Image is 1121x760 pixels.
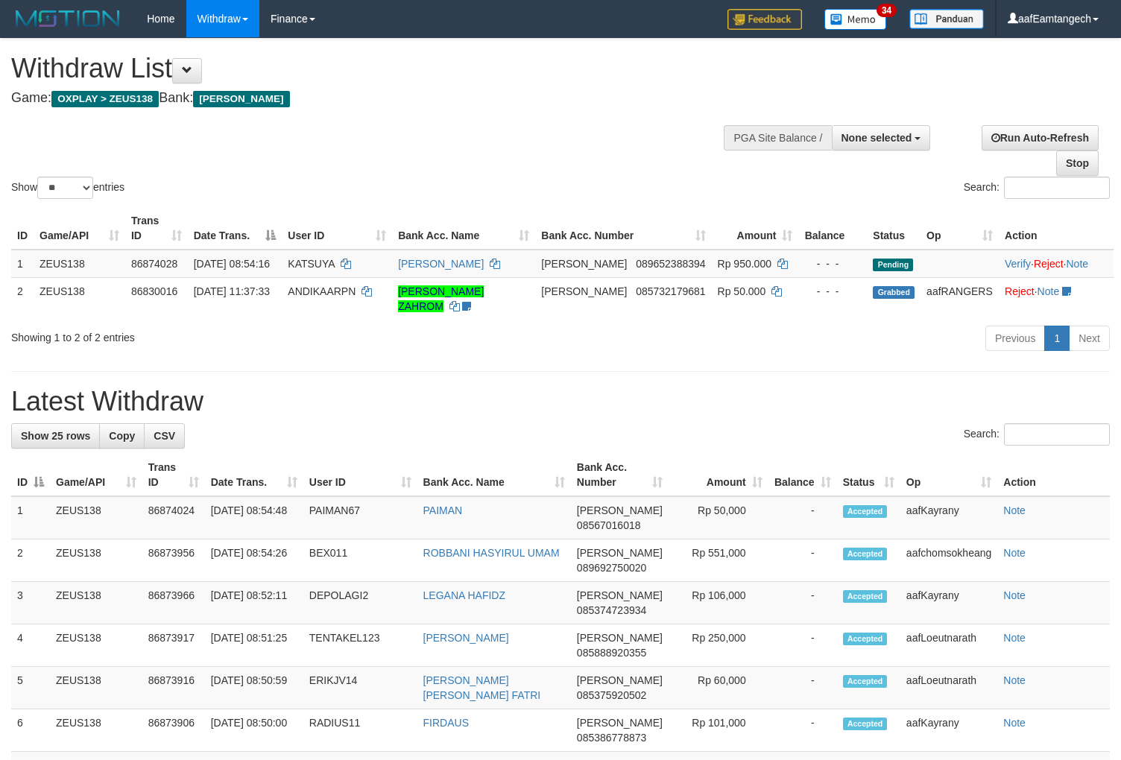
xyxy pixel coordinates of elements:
[205,496,303,539] td: [DATE] 08:54:48
[303,709,417,752] td: RADIUS11
[900,582,997,624] td: aafKayrany
[142,709,205,752] td: 86873906
[999,250,1114,278] td: · ·
[1003,674,1026,686] a: Note
[398,285,484,312] a: [PERSON_NAME] ZAHROM
[205,709,303,752] td: [DATE] 08:50:00
[423,632,509,644] a: [PERSON_NAME]
[188,207,282,250] th: Date Trans.: activate to sort column descending
[11,454,50,496] th: ID: activate to sort column descending
[11,207,34,250] th: ID
[11,667,50,709] td: 5
[303,624,417,667] td: TENTAKEL123
[131,285,177,297] span: 86830016
[843,675,888,688] span: Accepted
[541,285,627,297] span: [PERSON_NAME]
[669,496,768,539] td: Rp 50,000
[51,91,159,107] span: OXPLAY > ZEUS138
[11,91,733,106] h4: Game: Bank:
[142,454,205,496] th: Trans ID: activate to sort column ascending
[577,717,663,729] span: [PERSON_NAME]
[1004,423,1110,446] input: Search:
[205,454,303,496] th: Date Trans.: activate to sort column ascending
[1003,504,1026,516] a: Note
[142,539,205,582] td: 86873956
[636,258,705,270] span: Copy 089652388394 to clipboard
[873,286,915,299] span: Grabbed
[768,539,837,582] td: -
[727,9,802,30] img: Feedback.jpg
[718,285,766,297] span: Rp 50.000
[11,277,34,320] td: 2
[804,284,861,299] div: - - -
[131,258,177,270] span: 86874028
[669,582,768,624] td: Rp 106,000
[205,539,303,582] td: [DATE] 08:54:26
[21,430,90,442] span: Show 25 rows
[11,250,34,278] td: 1
[1003,632,1026,644] a: Note
[1004,177,1110,199] input: Search:
[841,132,912,144] span: None selected
[577,589,663,601] span: [PERSON_NAME]
[900,709,997,752] td: aafKayrany
[900,667,997,709] td: aafLoeutnarath
[571,454,669,496] th: Bank Acc. Number: activate to sort column ascending
[712,207,799,250] th: Amount: activate to sort column ascending
[832,125,931,151] button: None selected
[982,125,1099,151] a: Run Auto-Refresh
[867,207,921,250] th: Status
[194,258,270,270] span: [DATE] 08:54:16
[1005,285,1035,297] a: Reject
[194,285,270,297] span: [DATE] 11:37:33
[303,667,417,709] td: ERIKJV14
[921,277,999,320] td: aafRANGERS
[34,250,125,278] td: ZEUS138
[837,454,900,496] th: Status: activate to sort column ascending
[50,454,142,496] th: Game/API: activate to sort column ascending
[669,454,768,496] th: Amount: activate to sort column ascending
[11,7,124,30] img: MOTION_logo.png
[1005,258,1031,270] a: Verify
[909,9,984,29] img: panduan.png
[205,582,303,624] td: [DATE] 08:52:11
[142,582,205,624] td: 86873966
[999,277,1114,320] td: ·
[843,718,888,730] span: Accepted
[798,207,867,250] th: Balance
[50,582,142,624] td: ZEUS138
[11,324,456,345] div: Showing 1 to 2 of 2 entries
[50,709,142,752] td: ZEUS138
[1044,326,1070,351] a: 1
[577,504,663,516] span: [PERSON_NAME]
[535,207,711,250] th: Bank Acc. Number: activate to sort column ascending
[1034,258,1064,270] a: Reject
[669,709,768,752] td: Rp 101,000
[303,539,417,582] td: BEX011
[193,91,289,107] span: [PERSON_NAME]
[1003,717,1026,729] a: Note
[11,539,50,582] td: 2
[205,624,303,667] td: [DATE] 08:51:25
[900,624,997,667] td: aafLoeutnarath
[11,423,100,449] a: Show 25 rows
[669,539,768,582] td: Rp 551,000
[964,423,1110,446] label: Search:
[843,505,888,518] span: Accepted
[768,454,837,496] th: Balance: activate to sort column ascending
[577,562,646,574] span: Copy 089692750020 to clipboard
[997,454,1110,496] th: Action
[144,423,185,449] a: CSV
[303,496,417,539] td: PAIMAN67
[718,258,771,270] span: Rp 950.000
[11,496,50,539] td: 1
[392,207,535,250] th: Bank Acc. Name: activate to sort column ascending
[669,667,768,709] td: Rp 60,000
[921,207,999,250] th: Op: activate to sort column ascending
[34,207,125,250] th: Game/API: activate to sort column ascending
[1038,285,1060,297] a: Note
[11,582,50,624] td: 3
[50,496,142,539] td: ZEUS138
[999,207,1114,250] th: Action
[577,604,646,616] span: Copy 085374723934 to clipboard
